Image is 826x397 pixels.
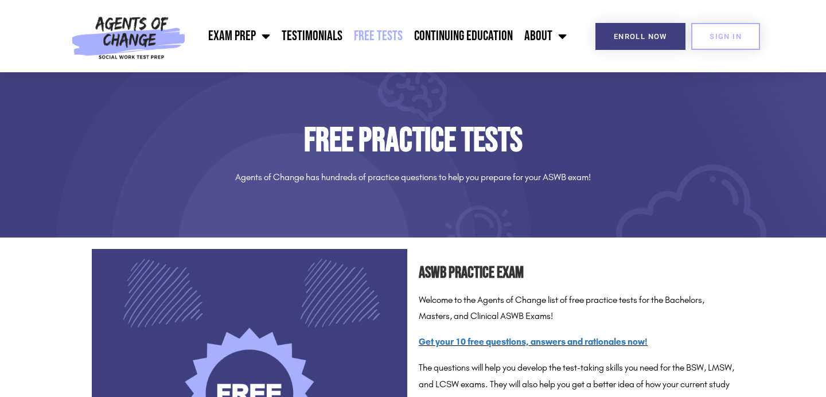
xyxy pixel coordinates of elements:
[419,336,648,347] a: Get your 10 free questions, answers and rationales now!
[519,22,572,50] a: About
[276,22,348,50] a: Testimonials
[419,260,734,286] h2: ASWB Practice Exam
[191,22,573,50] nav: Menu
[202,22,276,50] a: Exam Prep
[92,169,734,186] p: Agents of Change has hundreds of practice questions to help you prepare for your ASWB exam!
[92,124,734,158] h1: Free Practice Tests
[408,22,519,50] a: Continuing Education
[614,33,667,40] span: Enroll Now
[348,22,408,50] a: Free Tests
[691,23,760,50] a: SIGN IN
[710,33,742,40] span: SIGN IN
[419,292,734,325] p: Welcome to the Agents of Change list of free practice tests for the Bachelors, Masters, and Clini...
[595,23,685,50] a: Enroll Now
